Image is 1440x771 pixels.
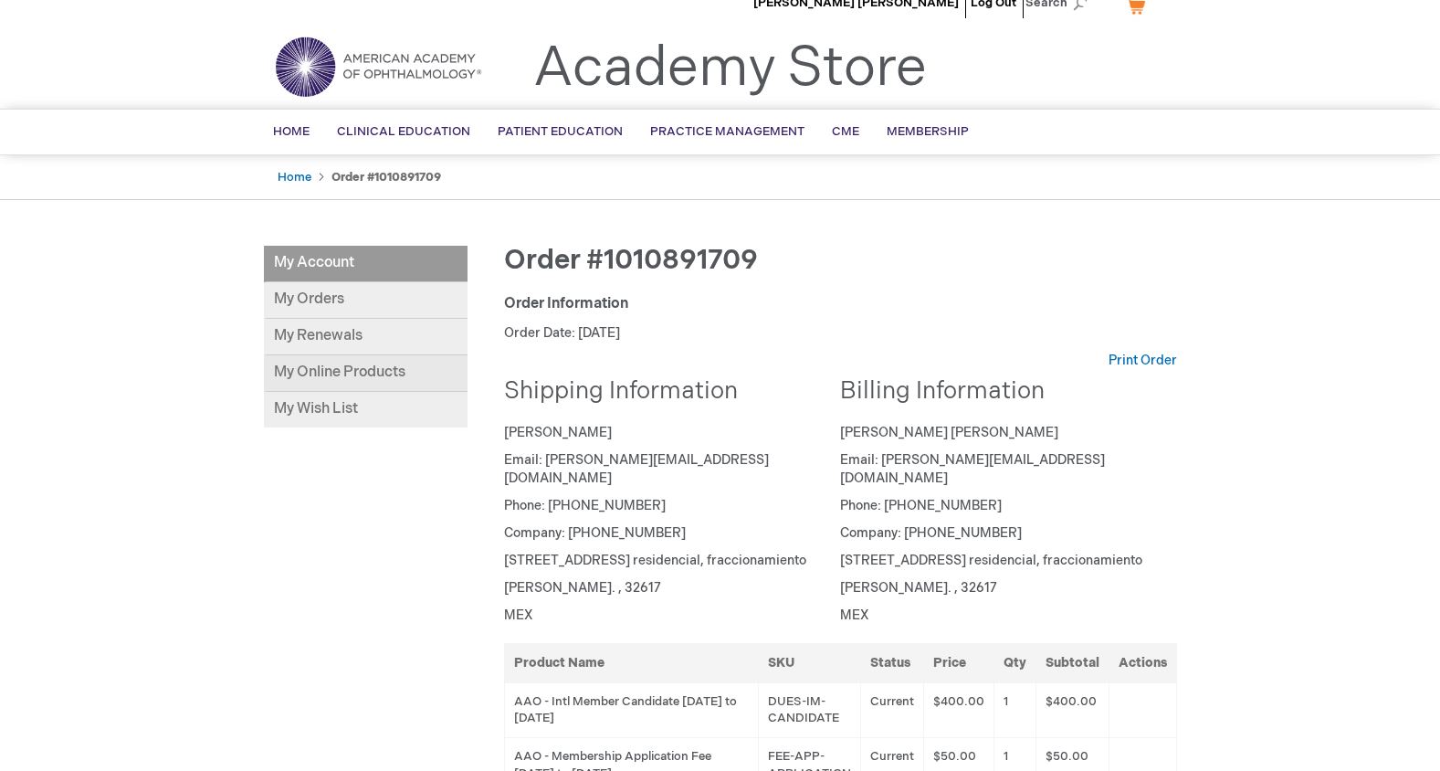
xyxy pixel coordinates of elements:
th: Price [923,643,993,682]
th: Product Name [504,643,758,682]
span: [PERSON_NAME]. , 32617 [840,580,997,596]
a: My Orders [264,282,468,319]
h2: Billing Information [840,379,1163,406]
td: Current [860,682,923,737]
span: [PERSON_NAME] [PERSON_NAME] [840,425,1058,440]
a: My Online Products [264,355,468,392]
span: Phone: [PHONE_NUMBER] [504,498,666,513]
span: Membership [887,124,969,139]
span: [STREET_ADDRESS] residencial, fraccionamiento [840,553,1142,568]
span: Email: [PERSON_NAME][EMAIL_ADDRESS][DOMAIN_NAME] [840,452,1105,486]
td: 1 [993,682,1035,737]
td: $400.00 [923,682,993,737]
p: Order Date: [DATE] [504,324,1177,343]
th: Subtotal [1035,643,1109,682]
span: Practice Management [650,124,804,139]
span: [PERSON_NAME]. , 32617 [504,580,661,596]
span: Clinical Education [337,124,470,139]
th: Qty [993,643,1035,682]
span: Email: [PERSON_NAME][EMAIL_ADDRESS][DOMAIN_NAME] [504,452,769,486]
span: Company: [PHONE_NUMBER] [840,525,1022,541]
td: AAO - Intl Member Candidate [DATE] to [DATE] [504,682,758,737]
span: CME [832,124,859,139]
td: $400.00 [1035,682,1109,737]
h2: Shipping Information [504,379,827,406]
span: Company: [PHONE_NUMBER] [504,525,686,541]
a: Home [278,170,311,185]
span: Home [273,124,310,139]
span: Order #1010891709 [504,244,758,277]
a: My Renewals [264,319,468,355]
span: Patient Education [498,124,623,139]
span: MEX [840,607,868,623]
strong: Order #1010891709 [331,170,441,185]
a: My Wish List [264,392,468,428]
span: Phone: [PHONE_NUMBER] [840,498,1002,513]
span: MEX [504,607,532,623]
a: Print Order [1109,352,1177,370]
th: SKU [758,643,860,682]
th: Actions [1109,643,1176,682]
span: [PERSON_NAME] [504,425,612,440]
th: Status [860,643,923,682]
a: Academy Store [533,36,927,101]
span: [STREET_ADDRESS] residencial, fraccionamiento [504,553,806,568]
div: Order Information [504,294,1177,315]
td: DUES-IM-CANDIDATE [758,682,860,737]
